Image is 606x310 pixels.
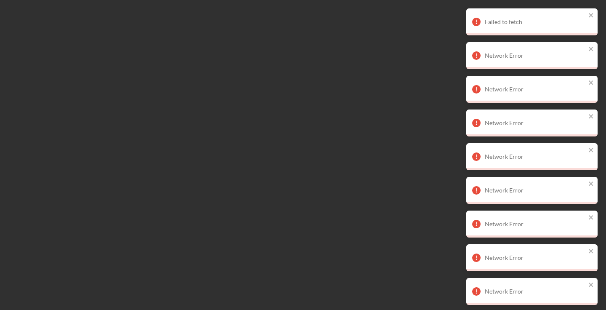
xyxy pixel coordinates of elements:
div: Network Error [485,221,586,227]
div: Network Error [485,254,586,261]
button: close [588,79,594,87]
div: Network Error [485,153,586,160]
button: close [588,214,594,222]
button: close [588,180,594,188]
button: close [588,45,594,53]
div: Network Error [485,120,586,126]
div: Network Error [485,288,586,295]
button: close [588,12,594,20]
button: close [588,248,594,256]
button: close [588,281,594,289]
div: Network Error [485,86,586,93]
button: close [588,147,594,155]
div: Network Error [485,187,586,194]
div: Network Error [485,52,586,59]
div: Failed to fetch [485,19,586,25]
button: close [588,113,594,121]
